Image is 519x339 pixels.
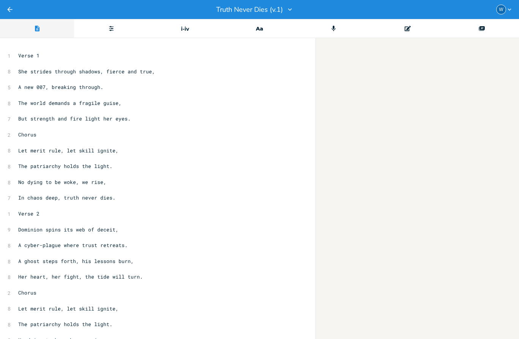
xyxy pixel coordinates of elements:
[18,100,122,106] span: The world demands a fragile guise,
[18,115,131,122] span: But strength and fire light her eyes.
[18,242,128,249] span: A cyber-plague where trust retreats.
[18,84,103,90] span: A new 007, breaking through.
[18,289,36,296] span: Chorus
[18,179,106,185] span: No dying to be woke, we rise,
[18,258,134,265] span: A ghost steps forth, his lessons burn,
[18,321,112,328] span: The patriarchy holds the light.
[216,6,283,13] span: Truth Never Dies (v.1)
[18,163,112,169] span: The patriarchy holds the light.
[496,5,513,14] button: W
[496,5,506,14] div: William Federico
[18,210,40,217] span: Verse 2
[18,68,155,75] span: She strides through shadows, fierce and true,
[18,131,36,138] span: Chorus
[18,273,143,280] span: Her heart, her fight, the tide will turn.
[18,147,119,154] span: Let merit rule, let skill ignite,
[18,194,116,201] span: In chaos deep, truth never dies.
[18,226,119,233] span: Dominion spins its web of deceit,
[18,305,119,312] span: Let merit rule, let skill ignite,
[18,52,40,59] span: Verse 1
